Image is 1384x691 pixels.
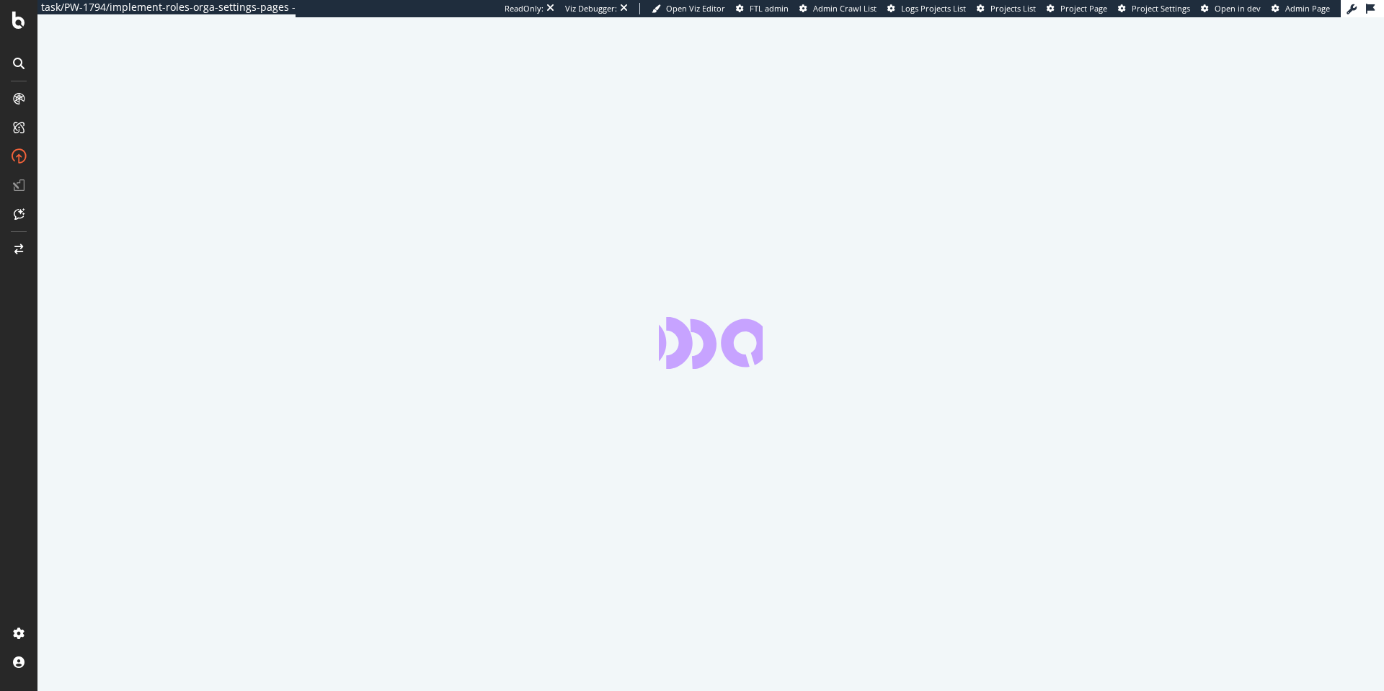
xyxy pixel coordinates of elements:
[901,3,966,14] span: Logs Projects List
[1215,3,1261,14] span: Open in dev
[1060,3,1107,14] span: Project Page
[799,3,877,14] a: Admin Crawl List
[505,3,544,14] div: ReadOnly:
[887,3,966,14] a: Logs Projects List
[750,3,789,14] span: FTL admin
[813,3,877,14] span: Admin Crawl List
[736,3,789,14] a: FTL admin
[1285,3,1330,14] span: Admin Page
[1201,3,1261,14] a: Open in dev
[977,3,1036,14] a: Projects List
[652,3,725,14] a: Open Viz Editor
[1272,3,1330,14] a: Admin Page
[1132,3,1190,14] span: Project Settings
[659,317,763,369] div: animation
[1118,3,1190,14] a: Project Settings
[1047,3,1107,14] a: Project Page
[990,3,1036,14] span: Projects List
[565,3,617,14] div: Viz Debugger:
[666,3,725,14] span: Open Viz Editor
